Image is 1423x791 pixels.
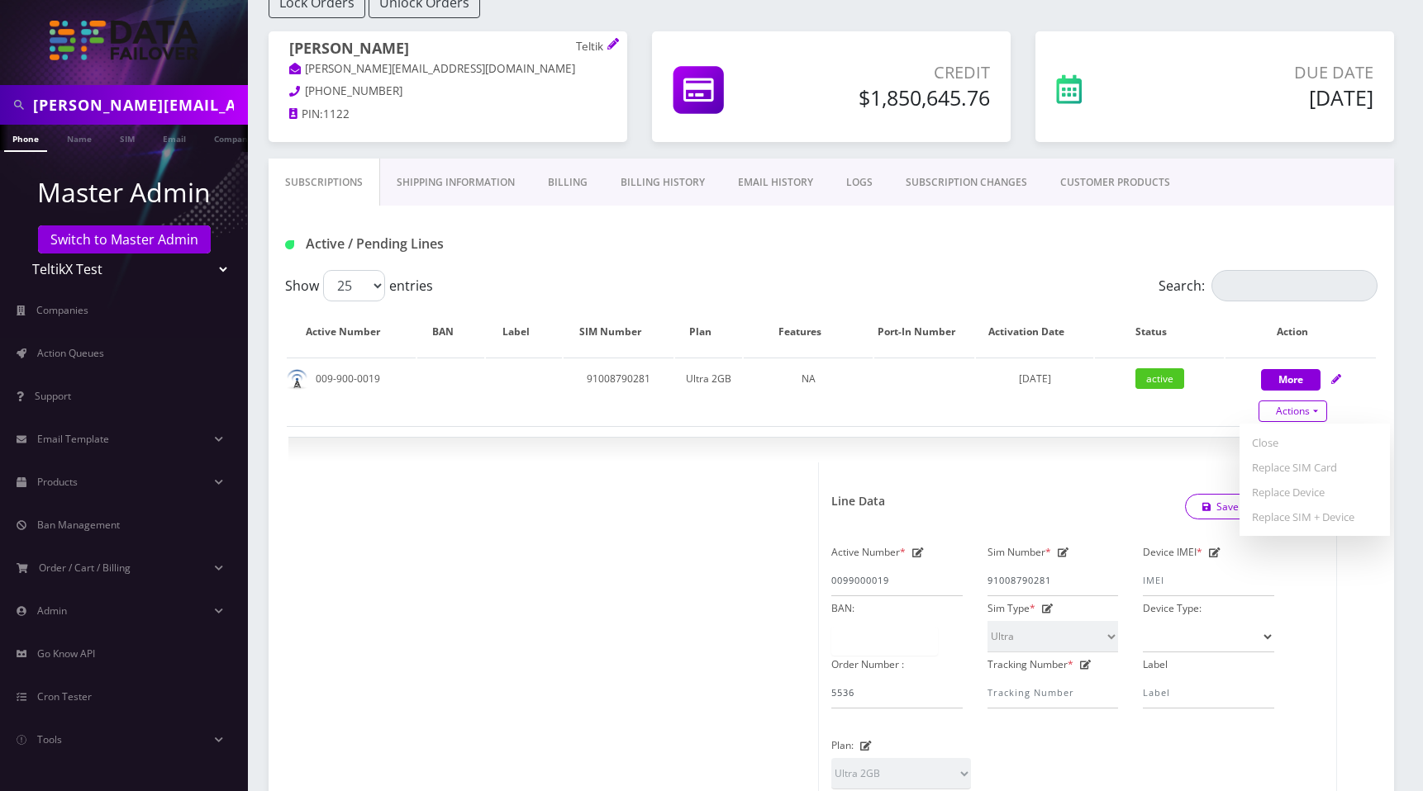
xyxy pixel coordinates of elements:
a: SIM [112,125,143,150]
th: Active Number: activate to sort column ascending [287,308,416,356]
label: Label [1143,652,1168,677]
label: Search: [1159,270,1378,301]
span: Tools [37,732,62,746]
p: Due Date [1170,60,1373,85]
input: IMEI [1143,565,1274,596]
a: Company [206,125,261,150]
input: Sim Number [988,565,1119,596]
input: Order Number [831,677,963,708]
a: [PERSON_NAME][EMAIL_ADDRESS][DOMAIN_NAME] [289,61,575,78]
h5: [DATE] [1170,85,1373,110]
th: Activation Date: activate to sort column ascending [976,308,1093,356]
a: CUSTOMER PRODUCTS [1044,159,1187,206]
h1: [PERSON_NAME] [289,40,607,60]
a: Save Changes [1185,494,1300,519]
a: Billing History [604,159,721,206]
div: Actions [1240,424,1390,536]
input: Active Number [831,565,963,596]
span: Companies [36,303,88,317]
label: BAN: [831,596,854,621]
span: Order / Cart / Billing [39,561,131,575]
span: active [1135,368,1184,389]
span: Action Queues [37,346,104,360]
label: Active Number [831,540,906,565]
p: Teltik [576,40,607,54]
button: More [1261,369,1321,391]
a: Shipping Information [380,159,531,206]
label: Sim Number [988,540,1051,565]
a: Subscriptions [269,159,380,206]
label: Show entries [285,270,433,301]
span: [PHONE_NUMBER] [305,83,402,98]
span: Email Template [37,432,109,446]
a: Switch to Master Admin [38,225,211,253]
td: 91008790281 [564,358,673,424]
p: Credit [815,60,989,85]
label: Tracking Number [988,652,1073,677]
span: Go Know API [37,647,95,661]
input: Search: [1211,270,1378,301]
th: Status: activate to sort column ascending [1095,308,1224,356]
th: Label: activate to sort column ascending [486,308,562,356]
a: Replace SIM + Device [1240,504,1390,529]
img: TeltikX Test [50,21,198,60]
th: Action: activate to sort column ascending [1225,308,1376,356]
a: Phone [4,125,47,152]
button: Save Changes [1185,495,1300,519]
label: Device Type: [1143,596,1202,621]
th: Plan: activate to sort column ascending [675,308,742,356]
th: SIM Number: activate to sort column ascending [564,308,673,356]
a: Replace Device [1240,480,1390,504]
h1: Line Data [831,495,885,509]
a: EMAIL HISTORY [721,159,830,206]
h1: Active / Pending Lines [285,236,633,252]
a: Replace SIM Card [1240,455,1390,480]
img: Active / Pending Lines [285,240,294,249]
a: SUBSCRIPTION CHANGES [889,159,1044,206]
th: BAN: activate to sort column ascending [417,308,484,356]
span: Products [37,475,78,489]
td: Ultra 2GB [675,358,742,424]
a: Actions [1259,400,1327,422]
label: Device IMEI [1143,540,1202,565]
input: Label [1143,677,1274,708]
a: Close [1240,430,1390,455]
a: Billing [531,159,604,206]
span: Cron Tester [37,689,92,703]
a: Email [155,125,194,150]
td: 009-900-0019 [287,358,416,424]
td: NA [744,358,873,424]
span: [DATE] [1019,372,1051,386]
input: Search in Company [33,89,244,121]
label: Sim Type [988,596,1035,621]
span: Admin [37,604,67,618]
a: PIN: [289,107,323,123]
a: Name [59,125,100,150]
label: Order Number : [831,652,904,677]
th: Port-In Number: activate to sort column ascending [874,308,974,356]
img: default.png [287,369,307,390]
h5: $1,850,645.76 [815,85,989,110]
label: Plan: [831,733,854,758]
input: Tracking Number [988,677,1119,708]
span: 1122 [323,107,350,121]
span: Ban Management [37,518,120,532]
th: Features: activate to sort column ascending [744,308,873,356]
a: LOGS [830,159,889,206]
span: Support [35,389,71,403]
select: Showentries [323,270,385,301]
